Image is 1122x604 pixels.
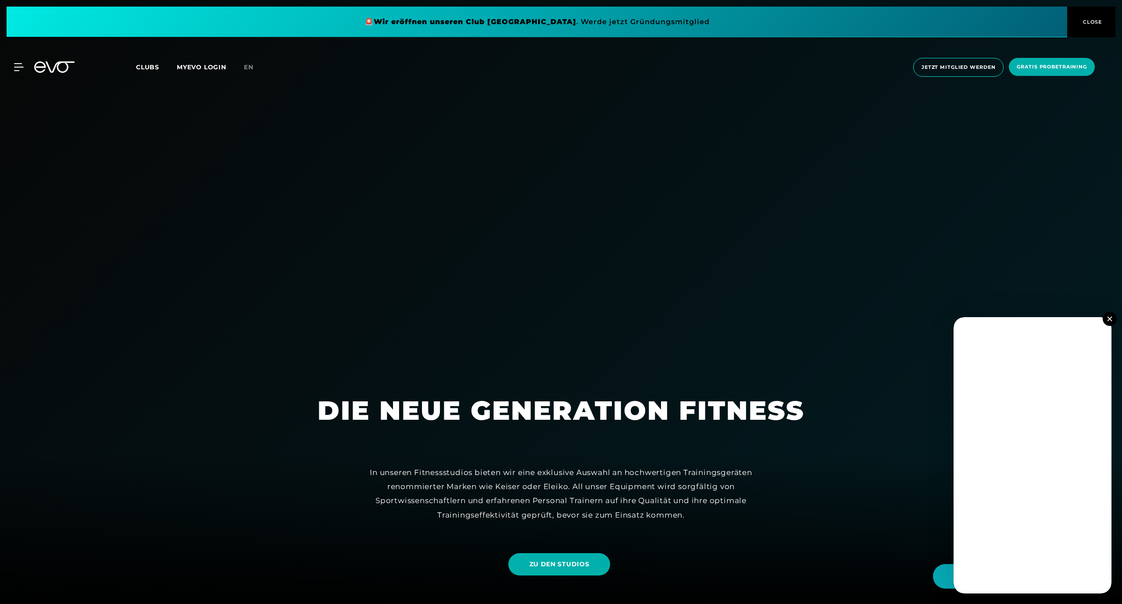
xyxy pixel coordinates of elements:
[1017,63,1087,71] span: Gratis Probetraining
[136,63,159,71] span: Clubs
[1067,7,1115,37] button: CLOSE
[177,63,226,71] a: MYEVO LOGIN
[933,564,1104,589] button: Hallo Athlet! Was möchtest du tun?
[1081,18,1102,26] span: CLOSE
[911,58,1006,77] a: Jetzt Mitglied werden
[1006,58,1097,77] a: Gratis Probetraining
[244,62,264,72] a: en
[364,465,758,522] div: In unseren Fitnessstudios bieten wir eine exklusive Auswahl an hochwertigen Trainingsgeräten reno...
[136,63,177,71] a: Clubs
[1107,316,1112,321] img: close.svg
[244,63,254,71] span: en
[922,64,995,71] span: Jetzt Mitglied werden
[529,560,590,569] span: ZU DEN STUDIOS
[508,547,614,582] a: ZU DEN STUDIOS
[318,393,804,428] h1: DIE NEUE GENERATION FITNESS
